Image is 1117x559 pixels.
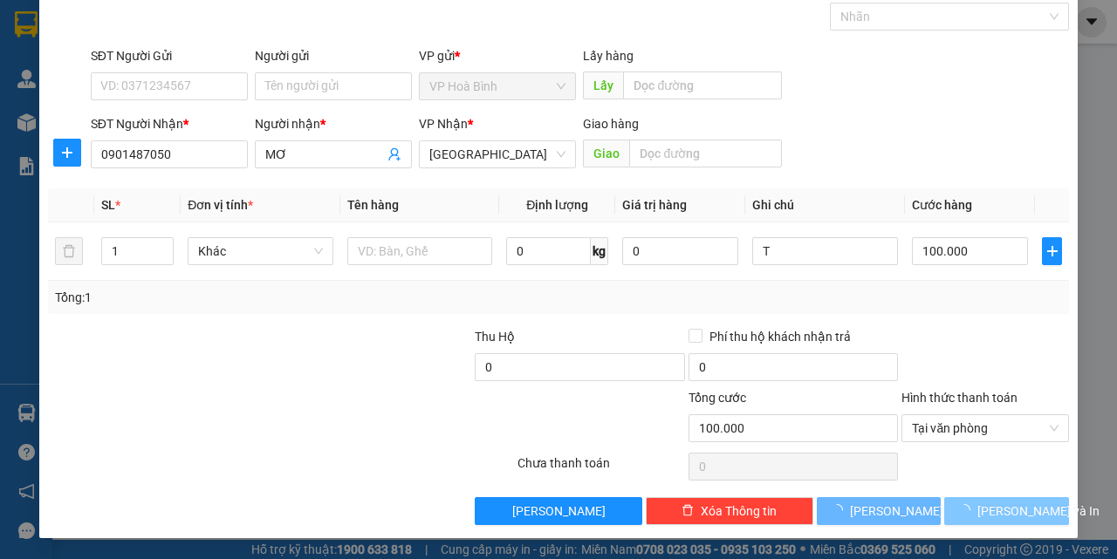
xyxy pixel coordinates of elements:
span: loading [831,504,850,516]
span: Đơn vị tính [188,198,253,212]
span: Giá trị hàng [622,198,687,212]
span: SL [101,198,115,212]
div: SĐT Người Nhận [91,114,248,133]
span: plus [1043,244,1061,258]
span: Thu Hộ [475,330,515,344]
div: Tổng: 1 [55,288,433,307]
span: Giao hàng [583,117,639,131]
span: Tổng cước [689,391,746,405]
span: [PERSON_NAME] và In [977,501,1100,521]
div: SĐT Người Gửi [91,46,248,65]
span: plus [54,146,80,160]
label: Hình thức thanh toán [901,391,1018,405]
span: Xóa Thông tin [701,501,777,521]
span: Sài Gòn [429,141,565,167]
span: kg [591,237,608,265]
span: delete [682,504,694,518]
button: plus [1042,237,1062,265]
span: loading [958,504,977,516]
span: Khác [198,238,323,264]
span: Lấy hàng [583,49,634,63]
button: [PERSON_NAME] và In [944,497,1069,525]
input: Dọc đường [623,72,781,99]
span: Định lượng [526,198,588,212]
button: delete [55,237,83,265]
span: Tên hàng [347,198,399,212]
div: Chưa thanh toán [516,453,687,484]
input: 0 [622,237,738,265]
span: [PERSON_NAME] [850,501,943,521]
input: VD: Bàn, Ghế [347,237,493,265]
div: Người gửi [255,46,412,65]
span: Giao [583,140,629,167]
span: user-add [387,147,401,161]
span: VP Nhận [419,117,468,131]
span: VP Hoà Bình [429,73,565,99]
button: [PERSON_NAME] [817,497,942,525]
span: Lấy [583,72,623,99]
span: Phí thu hộ khách nhận trả [702,327,858,346]
div: Người nhận [255,114,412,133]
button: plus [53,139,81,167]
div: VP gửi [419,46,576,65]
span: [PERSON_NAME] [512,501,606,521]
button: [PERSON_NAME] [475,497,642,525]
input: Ghi Chú [752,237,898,265]
button: deleteXóa Thông tin [646,497,813,525]
input: Dọc đường [629,140,781,167]
th: Ghi chú [745,188,905,222]
span: Cước hàng [912,198,972,212]
span: Tại văn phòng [912,415,1059,441]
